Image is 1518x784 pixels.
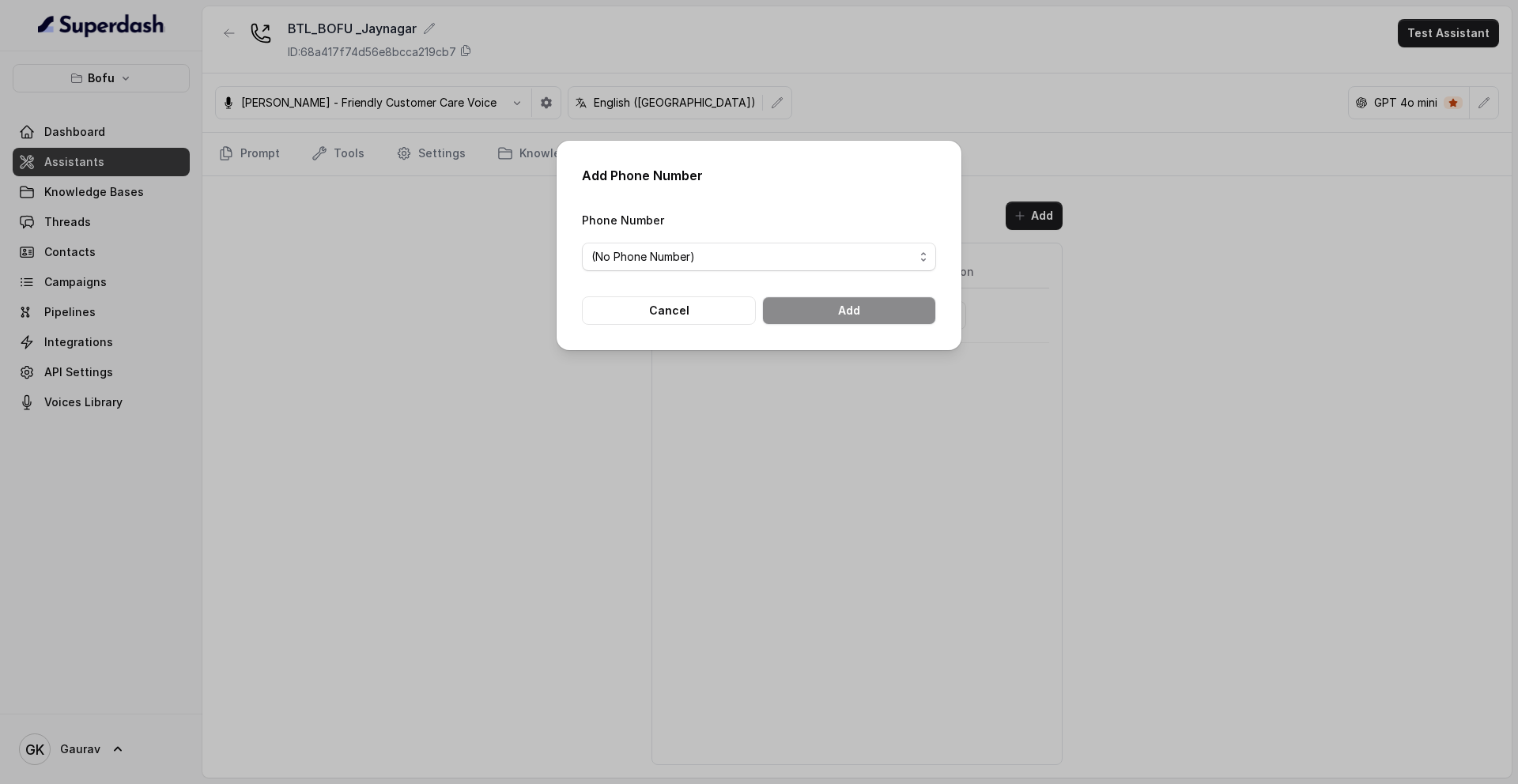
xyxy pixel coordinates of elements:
span: (No Phone Number) [591,247,914,266]
label: Phone Number [582,213,664,227]
button: (No Phone Number) [582,243,936,271]
button: Cancel [582,296,756,325]
button: Add [762,296,936,325]
h2: Add Phone Number [582,166,936,185]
